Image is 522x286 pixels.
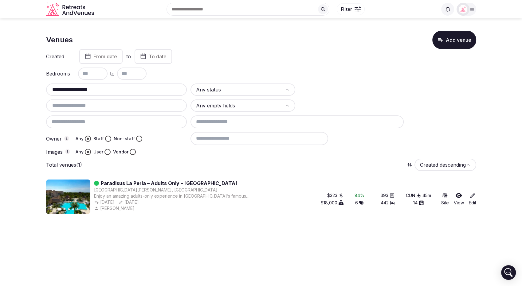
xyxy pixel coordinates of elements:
button: [DATE] [118,199,139,205]
button: 84% [355,192,364,199]
span: From date [93,53,117,60]
label: Any [76,136,84,142]
label: Created [46,54,71,59]
button: Images [65,149,70,154]
button: Go to slide 3 [68,208,70,210]
button: Filter [337,3,365,15]
div: Open Intercom Messenger [501,265,516,280]
h1: Venues [46,35,73,45]
button: Add venue [432,31,476,49]
a: Visit the homepage [46,2,95,16]
p: Total venues (1) [46,161,82,168]
div: 45 m [422,192,431,199]
button: 6 [355,200,363,206]
a: View [454,192,464,206]
button: CUN [406,192,421,199]
span: 393 [381,192,388,199]
div: Enjoy an amazing adults-only experience in [GEOGRAPHIC_DATA]’s famous [GEOGRAPHIC_DATA][PERSON_NA... [94,193,274,199]
button: 45m [422,192,431,199]
label: Owner [46,136,71,141]
label: to [126,53,131,60]
label: Any [76,149,84,155]
button: [GEOGRAPHIC_DATA][PERSON_NAME], [GEOGRAPHIC_DATA] [94,187,218,193]
div: 84 % [355,192,364,199]
a: Site [441,192,449,206]
button: 14 [413,200,424,206]
button: 442 [381,200,395,206]
button: From date [79,49,123,64]
button: Go to slide 4 [72,208,74,210]
a: Paradisus La Perla – Adults Only – [GEOGRAPHIC_DATA] [101,180,237,187]
span: to [110,70,115,77]
a: Edit [469,192,476,206]
label: Images [46,149,71,155]
button: Go to slide 1 [57,208,61,211]
label: Non-staff [114,136,135,142]
span: 442 [381,200,389,206]
button: [DATE] [94,199,115,205]
svg: Retreats and Venues company logo [46,2,95,16]
button: [PERSON_NAME] [94,205,136,211]
span: Filter [341,6,352,12]
button: Owner [64,136,69,141]
label: Vendor [113,149,128,155]
img: Matt Grant Oakes [459,5,467,14]
button: Go to slide 2 [64,208,65,210]
button: $323 [327,192,343,199]
label: Staff [93,136,104,142]
label: User [93,149,103,155]
button: Go to slide 5 [77,208,78,210]
img: Featured image for Paradisus La Perla – Adults Only – Riviera Maya [46,180,90,214]
span: To date [149,53,167,60]
button: 393 [381,192,394,199]
button: To date [135,49,172,64]
button: $18,000 [321,200,343,206]
label: Bedrooms [46,71,71,76]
